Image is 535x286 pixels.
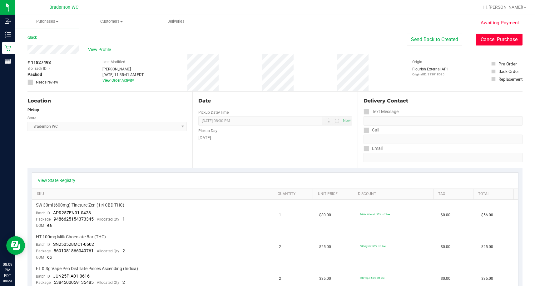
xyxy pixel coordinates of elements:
span: $0.00 [441,276,450,282]
span: View Profile [88,46,113,53]
span: ea [47,255,52,260]
input: Format: (999) 999-9999 [364,116,523,126]
span: 2 [279,276,281,282]
a: Deliveries [144,15,208,28]
label: Email [364,144,383,153]
span: 8691981866049761 [54,248,94,253]
div: Flourish External API [412,66,448,77]
inline-svg: Inventory [5,31,11,38]
span: - [49,66,50,71]
span: Batch ID [36,211,50,215]
span: Deliveries [159,19,193,24]
label: Last Modified [102,59,125,65]
div: [DATE] [198,135,352,141]
span: Allocated Qty [97,280,119,285]
a: Tax [438,192,471,197]
span: 2 [122,280,125,285]
span: Needs review [36,79,58,85]
span: $56.00 [481,212,493,218]
span: 9486625154373345 [54,217,94,222]
inline-svg: Inbound [5,18,11,24]
span: $25.00 [319,244,331,250]
button: Send Back to Created [407,34,462,45]
p: Original ID: 313018595 [412,72,448,77]
a: Quantity [278,192,310,197]
span: UOM [36,255,44,260]
label: Pickup Date/Time [198,110,229,115]
span: HT 100mg Milk Chocolate Bar (THC) [36,234,106,240]
label: Pickup Day [198,128,217,134]
span: 50dvape: 50% off line [360,276,384,279]
span: $35.00 [319,276,331,282]
span: $0.00 [441,244,450,250]
div: [DATE] 11:35:41 AM EDT [102,72,144,78]
a: Purchases [15,15,79,28]
label: Call [364,126,379,135]
span: Package [36,249,51,253]
label: Origin [412,59,422,65]
span: 1 [279,212,281,218]
span: SN250528MC1-0602 [53,242,94,247]
strong: Pickup [27,108,39,112]
div: [PERSON_NAME] [102,66,144,72]
inline-svg: Retail [5,45,11,51]
div: Date [198,97,352,105]
span: Awaiting Payment [481,19,519,26]
span: Allocated Qty [97,217,119,222]
span: SW 30ml (600mg) Tincture Zen (1:4 CBD:THC) [36,202,124,208]
span: Package [36,280,51,285]
a: Discount [358,192,431,197]
div: Replacement [498,76,523,82]
span: ea [47,223,52,228]
inline-svg: Reports [5,58,11,64]
div: Back Order [498,68,519,74]
span: Hi, [PERSON_NAME]! [483,5,523,10]
a: Customers [79,15,144,28]
span: $25.00 [481,244,493,250]
span: Bradenton WC [49,5,78,10]
span: JUN25PIA01-0616 [53,274,90,279]
span: $35.00 [481,276,493,282]
span: Purchases [15,19,79,24]
span: BioTrack ID: [27,66,47,71]
label: Store [27,115,36,121]
div: Location [27,97,187,105]
p: 08/23 [3,279,12,283]
span: 2 [122,248,125,253]
a: View Order Activity [102,78,134,83]
span: Customers [80,19,143,24]
span: $0.00 [441,212,450,218]
a: Back [27,35,37,40]
p: 08:09 PM EDT [3,262,12,279]
label: Text Message [364,107,399,116]
a: Total [478,192,511,197]
a: View State Registry [38,177,75,184]
button: Cancel Purchase [476,34,523,45]
a: Unit Price [318,192,351,197]
span: $80.00 [319,212,331,218]
div: Pre-Order [498,61,517,67]
span: 30tinctthera1: 30% off line [360,213,390,216]
div: Delivery Contact [364,97,523,105]
span: Packed [27,71,42,78]
span: Allocated Qty [97,249,119,253]
span: FT 0.3g Vape Pen Distillate Pisces Ascending (Indica) [36,266,138,272]
span: 1 [122,217,125,222]
span: UOM [36,223,44,228]
span: Batch ID [36,242,50,247]
a: SKU [37,192,270,197]
span: 5384500059135485 [54,280,94,285]
span: 50heights: 50% off line [360,245,386,248]
input: Format: (999) 999-9999 [364,135,523,144]
span: # 11827493 [27,59,51,66]
span: Package [36,217,51,222]
span: Batch ID [36,274,50,279]
iframe: Resource center [6,236,25,255]
span: APR25ZEN01-0428 [53,210,91,215]
span: 2 [279,244,281,250]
